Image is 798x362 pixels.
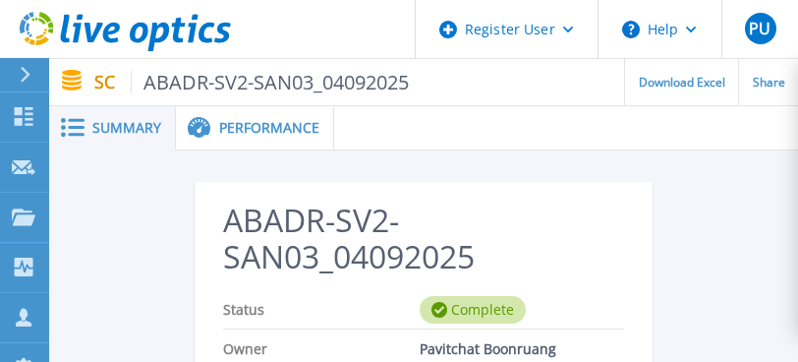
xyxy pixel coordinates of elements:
[753,77,785,89] span: Share
[223,290,420,329] span: Status
[223,203,624,275] h2: ABADR-SV2-SAN03_04092025
[219,121,319,135] span: Performance
[420,296,526,324] div: Complete
[131,71,410,93] span: ABADR-SV2-SAN03_04092025
[94,71,410,93] p: SC
[639,77,725,89] span: Download Excel
[749,21,770,36] span: PU
[92,121,161,135] span: Summary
